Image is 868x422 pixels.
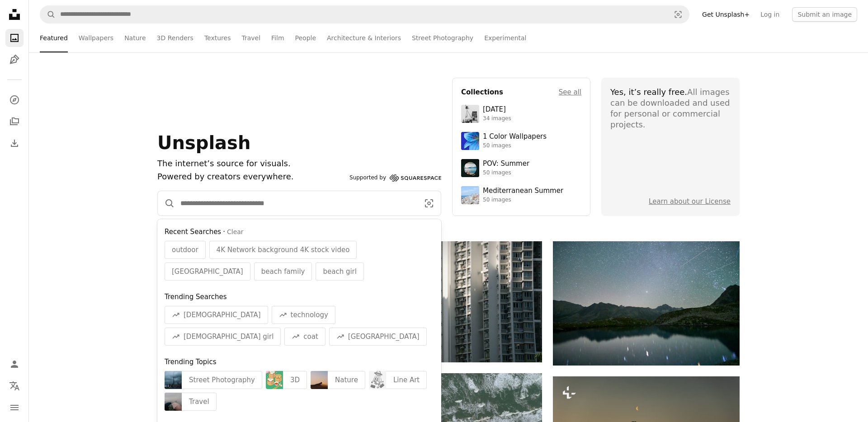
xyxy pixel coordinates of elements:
div: 34 images [483,115,511,122]
span: technology [291,309,328,320]
p: Powered by creators everywhere. [157,170,346,183]
a: Experimental [484,23,526,52]
span: Unsplash [157,132,250,153]
button: Clear [227,228,244,237]
div: Travel [182,393,217,411]
button: Language [5,377,24,395]
button: Visual search [417,191,441,216]
span: outdoor [172,244,198,255]
img: premium_photo-1688045582333-c8b6961773e0 [461,132,479,150]
a: Film [271,23,284,52]
button: Submit an image [792,7,857,22]
div: [DATE] [483,105,511,114]
div: POV: Summer [483,159,529,169]
a: Mediterranean Summer50 images [461,186,581,204]
button: Search Unsplash [158,191,175,216]
img: premium_photo-1756177506526-26fb2a726f4a [165,393,182,411]
div: 50 images [483,197,563,204]
a: POV: Summer50 images [461,159,581,177]
span: Trending Topics [165,358,217,366]
img: Tall apartment buildings with many windows and balconies. [355,241,542,362]
div: Nature [328,371,365,389]
a: Textures [204,23,231,52]
h1: The internet’s source for visuals. [157,157,346,170]
a: 3D Renders [157,23,193,52]
form: Find visuals sitewide [40,5,689,23]
form: Find visuals sitewide [157,191,441,216]
span: [GEOGRAPHIC_DATA] [348,331,420,342]
div: 1 Color Wallpapers [483,132,547,141]
h4: Collections [461,87,503,98]
div: Mediterranean Summer [483,187,563,196]
button: Visual search [667,6,689,23]
div: Street Photography [182,371,262,389]
a: Explore [5,91,24,109]
span: coat [303,331,318,342]
div: 50 images [483,142,547,150]
a: Home — Unsplash [5,5,24,25]
span: [DEMOGRAPHIC_DATA] [184,309,261,320]
a: Illustrations [5,51,24,69]
a: Supported by [349,173,441,183]
img: photo-1756135154174-add625f8721a [165,371,182,389]
div: 3D [283,371,307,389]
a: Get Unsplash+ [697,7,755,22]
span: [GEOGRAPHIC_DATA] [172,266,243,277]
img: photo-1682590564399-95f0109652fe [461,105,479,123]
a: Collections [5,113,24,131]
a: Architecture & Interiors [327,23,401,52]
a: Log in / Sign up [5,355,24,373]
span: Trending Searches [165,293,227,301]
span: beach family [261,266,305,277]
div: · [165,226,434,237]
a: People [295,23,316,52]
a: Log in [755,7,785,22]
a: Tall apartment buildings with many windows and balconies. [355,297,542,305]
a: Travel [241,23,260,52]
a: [DATE]34 images [461,105,581,123]
a: Street Photography [412,23,473,52]
a: 1 Color Wallpapers50 images [461,132,581,150]
a: Download History [5,134,24,152]
a: Learn about our License [649,197,731,206]
img: Starry night sky over a calm mountain lake [553,241,740,366]
button: Menu [5,399,24,417]
span: 4K Network background 4K stock video [217,244,350,255]
a: See all [559,87,581,98]
img: premium_vector-1752709911696-27a744dc32d9 [369,371,386,389]
a: Nature [124,23,146,52]
img: premium_photo-1751520788468-d3b7b4b94a8e [311,371,328,389]
span: Recent Searches [165,226,221,237]
span: Yes, it’s really free. [610,87,687,97]
div: All images can be downloaded and used for personal or commercial projects. [610,87,731,130]
img: premium_vector-1733848647289-cab28616121b [266,371,283,389]
button: Search Unsplash [40,6,56,23]
a: Photos [5,29,24,47]
span: [DEMOGRAPHIC_DATA] girl [184,331,274,342]
div: 50 images [483,169,529,177]
img: premium_photo-1688410049290-d7394cc7d5df [461,186,479,204]
span: beach girl [323,266,357,277]
div: Line Art [386,371,427,389]
a: Starry night sky over a calm mountain lake [553,299,740,307]
img: premium_photo-1753820185677-ab78a372b033 [461,159,479,177]
a: Wallpapers [79,23,113,52]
